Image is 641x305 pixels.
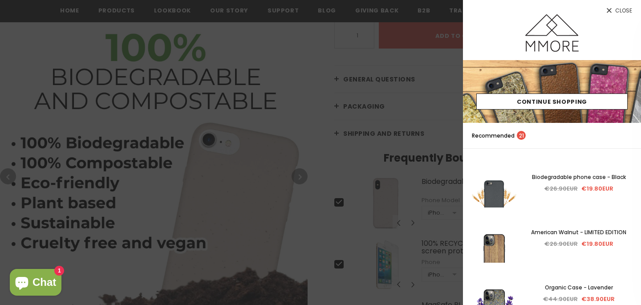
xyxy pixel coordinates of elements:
a: Continue Shopping [476,94,628,110]
span: €19.80EUR [581,184,613,193]
span: €19.80EUR [581,240,613,248]
span: €38.90EUR [581,295,615,303]
p: Recommended [472,131,526,140]
a: search [623,131,632,140]
span: 21 [517,131,526,140]
a: American Walnut - LIMITED EDITION [525,228,632,237]
a: Organic Case - Lavender [525,283,632,293]
a: Biodegradable phone case - Black [525,172,632,182]
span: American Walnut - LIMITED EDITION [531,228,626,236]
span: €26.90EUR [544,240,578,248]
span: €44.90EUR [543,295,578,303]
span: €26.90EUR [544,184,578,193]
span: Close [615,8,632,13]
inbox-online-store-chat: Shopify online store chat [7,269,64,298]
span: Biodegradable phone case - Black [532,173,626,181]
span: Organic Case - Lavender [545,284,613,291]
